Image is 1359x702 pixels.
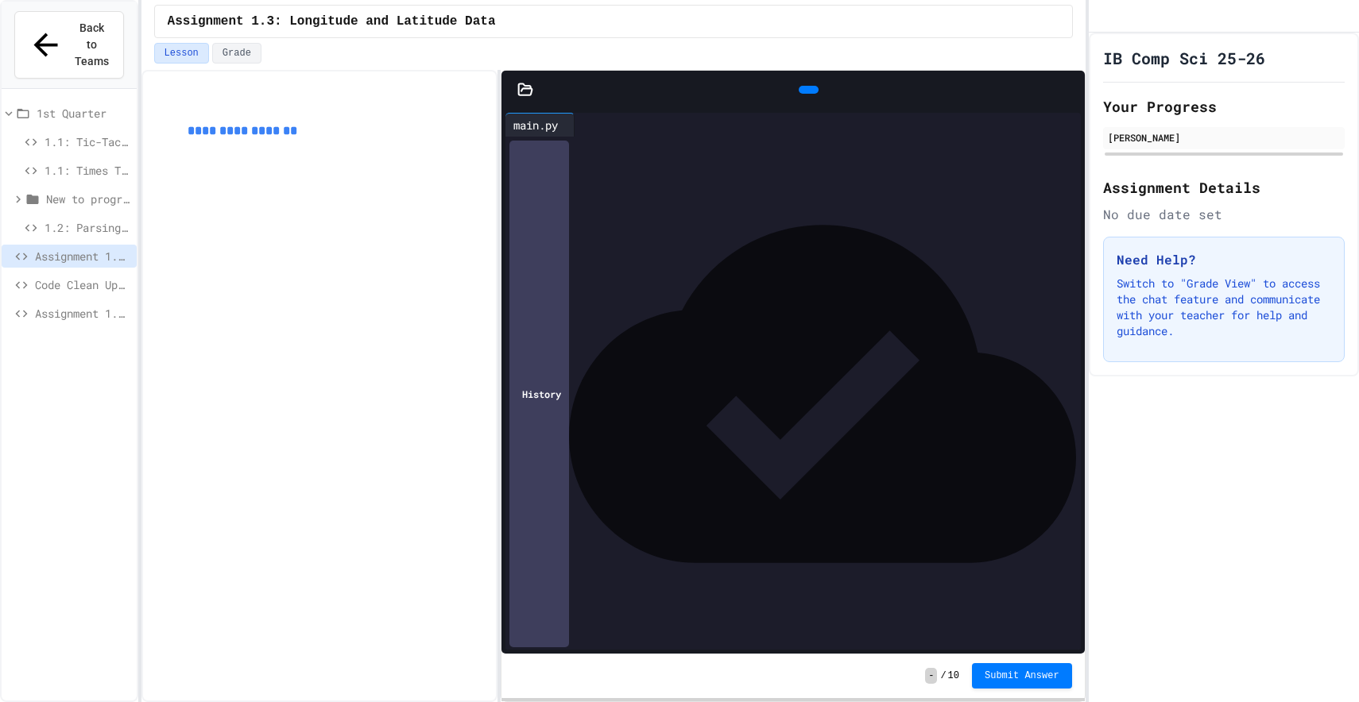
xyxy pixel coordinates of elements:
[35,248,130,264] span: Assignment 1.3: Longitude and Latitude Data
[1103,176,1345,199] h2: Assignment Details
[925,668,937,684] span: -
[46,191,130,207] span: New to programming exercises
[1103,47,1265,69] h1: IB Comp Sci 25-26
[509,141,569,647] div: History
[45,162,130,179] span: 1.1: Times Table (Year 1/SL)
[972,663,1072,688] button: Submit Answer
[1103,95,1345,118] h2: Your Progress
[45,133,130,150] span: 1.1: Tic-Tac-Toe (Year 2)
[505,117,566,133] div: main.py
[1103,205,1345,224] div: No due date set
[35,305,130,322] span: Assignment 1.4: Reading and Parsing Data
[73,20,110,70] span: Back to Teams
[505,113,575,137] div: main.py
[985,669,1059,682] span: Submit Answer
[14,11,124,79] button: Back to Teams
[948,669,959,682] span: 10
[1108,130,1340,145] div: [PERSON_NAME]
[154,43,209,64] button: Lesson
[37,105,130,121] span: 1st Quarter
[212,43,261,64] button: Grade
[168,12,496,31] span: Assignment 1.3: Longitude and Latitude Data
[1117,276,1331,339] p: Switch to "Grade View" to access the chat feature and communicate with your teacher for help and ...
[1117,250,1331,269] h3: Need Help?
[45,219,130,236] span: 1.2: Parsing Time Data
[35,276,130,293] span: Code Clean Up Assignment
[940,669,946,682] span: /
